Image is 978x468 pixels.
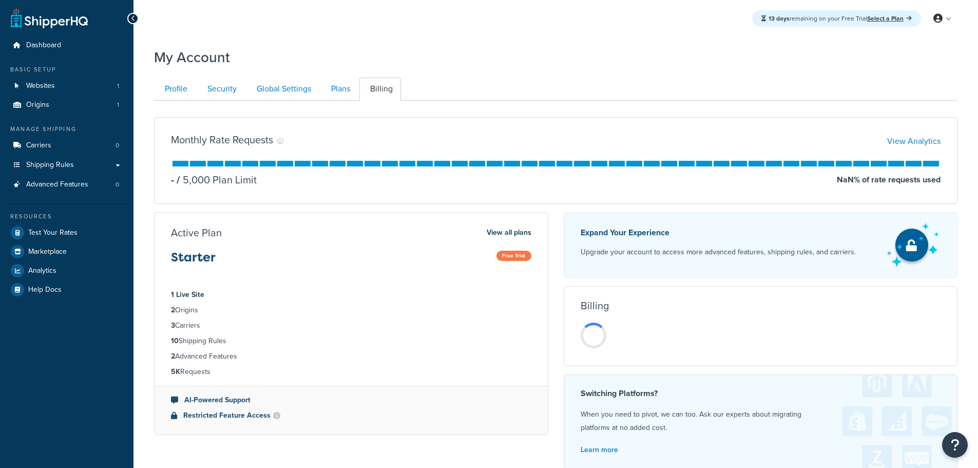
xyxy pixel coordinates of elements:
[8,77,126,96] li: Websites
[28,267,56,275] span: Analytics
[28,229,78,237] span: Test Your Rates
[581,245,856,259] p: Upgrade your account to access more advanced features, shipping rules, and carriers.
[581,408,941,435] p: When you need to pivot, we can too. Ask our experts about migrating platforms at no added cost.
[171,366,531,378] li: Requests
[28,286,62,294] span: Help Docs
[171,320,531,331] li: Carriers
[177,172,180,188] span: /
[359,78,401,101] a: Billing
[171,351,175,362] strong: 2
[117,101,119,109] span: 1
[171,351,531,362] li: Advanced Features
[26,41,61,50] span: Dashboard
[116,180,119,189] span: 0
[26,161,74,170] span: Shipping Rules
[8,96,126,115] a: Origins 1
[117,82,119,90] span: 1
[26,101,49,109] span: Origins
[581,300,609,311] h3: Billing
[171,335,531,347] li: Shipping Rules
[8,261,126,280] a: Analytics
[8,136,126,155] li: Carriers
[8,280,126,299] a: Help Docs
[26,82,55,90] span: Websites
[171,410,531,421] li: Restricted Feature Access
[837,173,941,187] p: NaN % of rate requests used
[174,173,257,187] p: 5,000 Plan Limit
[487,226,531,239] a: View all plans
[171,227,222,238] h3: Active Plan
[246,78,319,101] a: Global Settings
[8,242,126,261] a: Marketplace
[8,156,126,175] a: Shipping Rules
[171,335,179,346] strong: 10
[11,8,88,28] a: ShipperHQ Home
[581,387,941,400] h4: Switching Platforms?
[26,141,51,150] span: Carriers
[116,141,119,150] span: 0
[154,47,230,67] h1: My Account
[8,175,126,194] a: Advanced Features 0
[171,251,216,272] h3: Starter
[8,125,126,134] div: Manage Shipping
[564,212,958,278] a: Expand Your Experience Upgrade your account to access more advanced features, shipping rules, and...
[171,173,174,187] p: -
[769,14,790,23] strong: 13 days
[8,175,126,194] li: Advanced Features
[8,77,126,96] a: Websites 1
[320,78,358,101] a: Plans
[942,432,968,458] button: Open Resource Center
[496,251,531,261] span: Free Trial
[171,305,531,316] li: Origins
[154,78,196,101] a: Profile
[28,248,67,256] span: Marketplace
[8,96,126,115] li: Origins
[8,36,126,55] a: Dashboard
[8,65,126,74] div: Basic Setup
[197,78,245,101] a: Security
[581,226,856,240] p: Expand Your Experience
[26,180,88,189] span: Advanced Features
[171,305,175,315] strong: 2
[581,444,618,455] a: Learn more
[8,223,126,242] a: Test Your Rates
[8,136,126,155] a: Carriers 0
[8,212,126,221] div: Resources
[752,10,921,27] div: remaining on your Free Trial
[171,134,273,145] h3: Monthly Rate Requests
[171,366,180,377] strong: 5K
[171,320,175,331] strong: 3
[867,14,912,23] a: Select a Plan
[887,135,941,147] a: View Analytics
[171,395,531,406] li: AI-Powered Support
[171,289,204,300] strong: 1 Live Site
